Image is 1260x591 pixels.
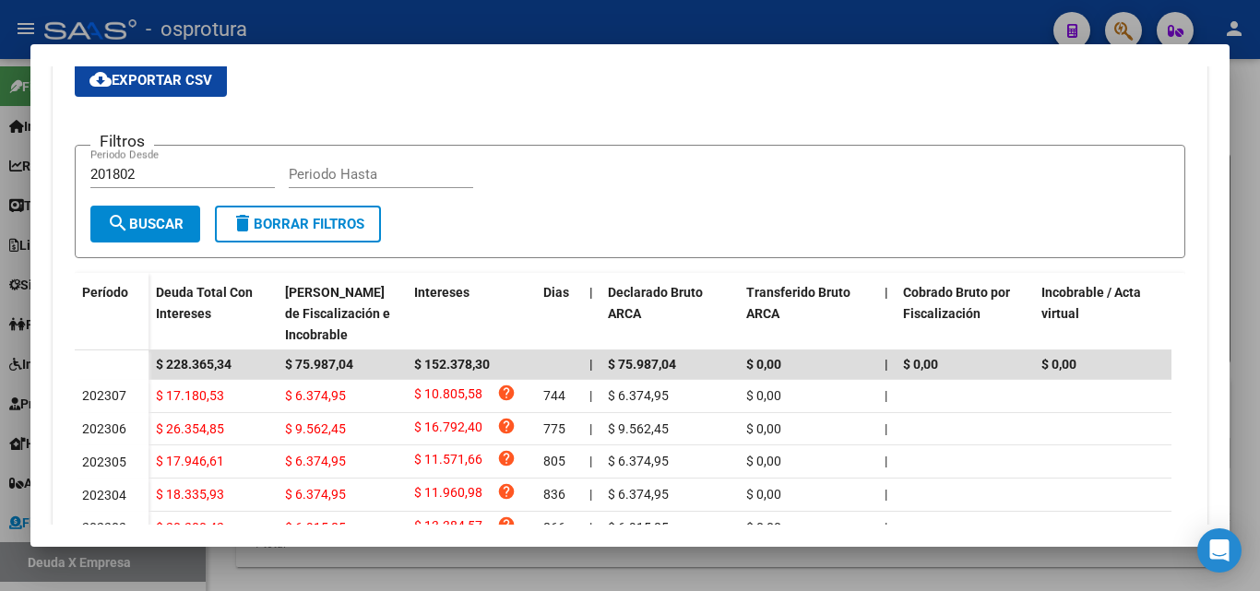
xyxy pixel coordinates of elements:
span: | [589,487,592,502]
datatable-header-cell: Período [75,273,149,350]
span: $ 152.378,30 [414,357,490,372]
span: $ 6.374,95 [285,454,346,468]
span: 836 [543,487,565,502]
span: 202306 [82,421,126,436]
span: Dias [543,285,569,300]
datatable-header-cell: Deuda Bruta Neto de Fiscalización e Incobrable [278,273,407,354]
h3: Filtros [90,131,154,151]
span: $ 6.915,85 [608,520,669,535]
span: | [885,487,887,502]
span: $ 0,00 [746,357,781,372]
i: help [497,482,516,501]
span: | [885,388,887,403]
span: 202305 [82,455,126,469]
span: | [589,357,593,372]
span: Buscar [107,216,184,232]
span: Borrar Filtros [232,216,364,232]
span: | [885,421,887,436]
button: Exportar CSV [75,64,227,97]
span: [PERSON_NAME] de Fiscalización e Incobrable [285,285,390,342]
span: 805 [543,454,565,468]
span: Período [82,285,128,300]
span: 202307 [82,388,126,403]
span: $ 6.374,95 [608,454,669,468]
datatable-header-cell: Deuda Total Con Intereses [149,273,278,354]
span: $ 26.354,85 [156,421,224,436]
i: help [497,384,516,402]
span: | [885,357,888,372]
span: | [589,454,592,468]
span: $ 0,00 [1041,357,1076,372]
span: $ 0,00 [903,357,938,372]
span: Cobrado Bruto por Fiscalización [903,285,1010,321]
datatable-header-cell: Dias [536,273,582,354]
span: | [589,520,592,535]
span: 202304 [82,488,126,502]
span: | [885,520,887,535]
span: Transferido Bruto ARCA [746,285,850,321]
span: | [885,285,888,300]
span: | [589,388,592,403]
span: $ 10.805,58 [414,384,482,408]
mat-icon: cloud_download [89,68,112,90]
span: Exportar CSV [89,72,212,89]
span: $ 0,00 [746,520,781,535]
span: $ 6.374,95 [608,388,669,403]
span: Intereses [414,285,470,300]
div: Open Intercom Messenger [1197,528,1242,573]
span: 775 [543,421,565,436]
datatable-header-cell: Cobrado Bruto por Fiscalización [896,273,1034,354]
span: $ 18.335,93 [156,487,224,502]
span: $ 6.374,95 [285,388,346,403]
datatable-header-cell: | [582,273,600,354]
button: Buscar [90,206,200,242]
span: $ 11.960,98 [414,482,482,507]
span: $ 75.987,04 [608,357,676,372]
span: $ 17.180,53 [156,388,224,403]
span: 202303 [82,520,126,535]
span: $ 17.946,61 [156,454,224,468]
span: $ 6.374,95 [285,487,346,502]
button: Borrar Filtros [215,206,381,242]
span: $ 13.384,57 [414,515,482,540]
span: | [589,285,593,300]
span: $ 16.792,40 [414,417,482,442]
span: $ 11.571,66 [414,449,482,474]
span: 744 [543,388,565,403]
mat-icon: search [107,212,129,234]
i: help [497,417,516,435]
span: | [885,454,887,468]
span: $ 6.374,95 [608,487,669,502]
span: $ 75.987,04 [285,357,353,372]
span: Deuda Total Con Intereses [156,285,253,321]
span: $ 0,00 [746,388,781,403]
span: $ 0,00 [746,487,781,502]
span: $ 9.562,45 [608,421,669,436]
span: $ 0,00 [746,421,781,436]
span: | [589,421,592,436]
span: $ 9.562,45 [285,421,346,436]
datatable-header-cell: Transferido Bruto ARCA [739,273,877,354]
span: $ 20.300,42 [156,520,224,535]
i: help [497,515,516,534]
span: $ 228.365,34 [156,357,232,372]
datatable-header-cell: Declarado Bruto ARCA [600,273,739,354]
span: $ 6.915,85 [285,520,346,535]
mat-icon: delete [232,212,254,234]
span: Declarado Bruto ARCA [608,285,703,321]
datatable-header-cell: | [877,273,896,354]
span: 866 [543,520,565,535]
i: help [497,449,516,467]
span: Incobrable / Acta virtual [1041,285,1141,321]
datatable-header-cell: Intereses [407,273,536,354]
datatable-header-cell: Incobrable / Acta virtual [1034,273,1172,354]
span: $ 0,00 [746,454,781,468]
